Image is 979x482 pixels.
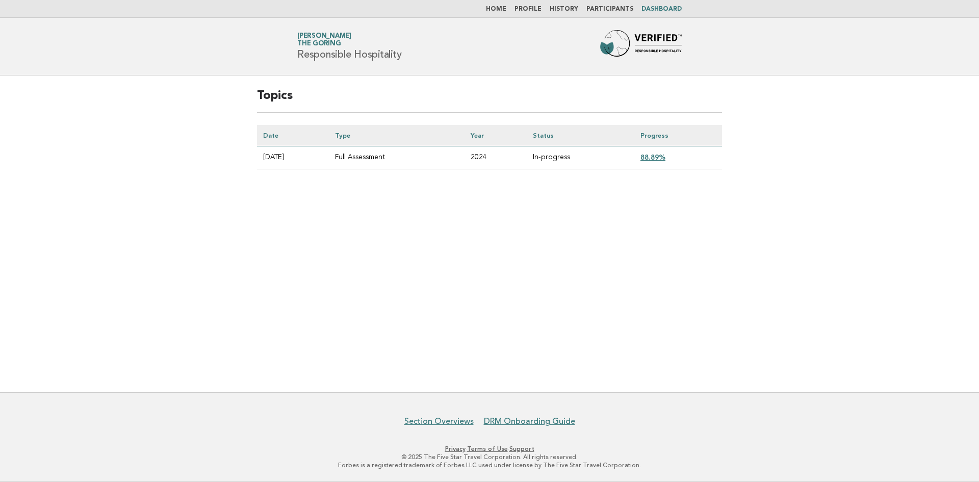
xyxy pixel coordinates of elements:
[600,30,682,63] img: Forbes Travel Guide
[297,33,351,47] a: [PERSON_NAME]The Goring
[641,6,682,12] a: Dashboard
[484,416,575,426] a: DRM Onboarding Guide
[257,88,722,113] h2: Topics
[329,146,465,169] td: Full Assessment
[509,445,534,452] a: Support
[640,153,665,161] a: 88.89%
[404,416,474,426] a: Section Overviews
[177,461,802,469] p: Forbes is a registered trademark of Forbes LLC used under license by The Five Star Travel Corpora...
[527,125,634,146] th: Status
[257,146,329,169] td: [DATE]
[329,125,465,146] th: Type
[297,33,401,60] h1: Responsible Hospitality
[550,6,578,12] a: History
[177,453,802,461] p: © 2025 The Five Star Travel Corporation. All rights reserved.
[445,445,466,452] a: Privacy
[486,6,506,12] a: Home
[257,125,329,146] th: Date
[514,6,542,12] a: Profile
[465,146,527,169] td: 2024
[177,445,802,453] p: · ·
[467,445,508,452] a: Terms of Use
[586,6,633,12] a: Participants
[634,125,722,146] th: Progress
[465,125,527,146] th: Year
[527,146,634,169] td: In-progress
[297,41,341,47] span: The Goring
